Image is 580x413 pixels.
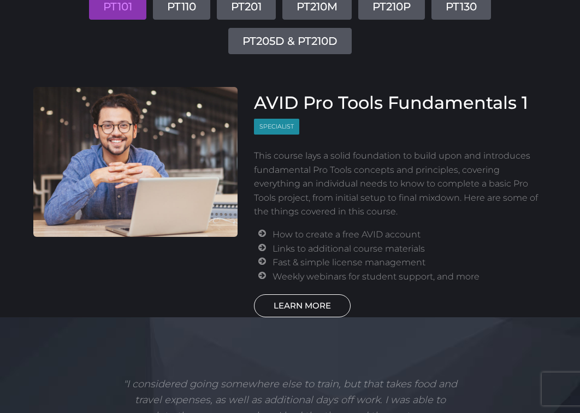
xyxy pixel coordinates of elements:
span: Specialist [254,119,299,135]
li: Links to additional course materials [273,242,547,256]
a: PT205D & PT210D [228,28,352,54]
a: LEARN MORE [254,294,351,317]
h3: AVID Pro Tools Fundamentals 1 [254,92,547,113]
li: Weekly webinars for student support, and more [273,270,547,284]
img: AVID Pro Tools Fundamentals 1 Course [33,87,238,237]
p: This course lays a solid foundation to build upon and introduces fundamental Pro Tools concepts a... [254,149,547,219]
li: How to create a free AVID account [273,228,547,242]
li: Fast & simple license management [273,255,547,270]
